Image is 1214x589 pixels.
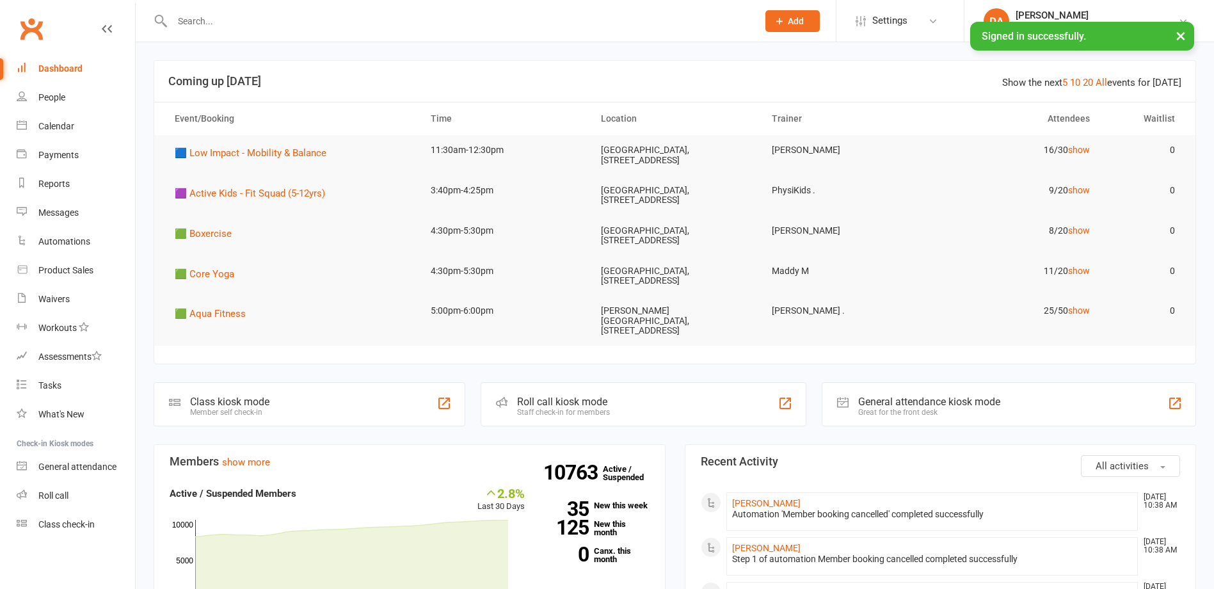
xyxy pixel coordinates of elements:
div: Last 30 Days [477,486,525,513]
td: [GEOGRAPHIC_DATA], [STREET_ADDRESS] [589,256,760,296]
div: Member self check-in [190,408,269,417]
h3: Coming up [DATE] [168,75,1181,88]
div: What's New [38,409,84,419]
a: Automations [17,227,135,256]
a: 0Canx. this month [544,547,650,563]
div: DA [984,8,1009,34]
h3: Members [170,455,650,468]
td: 0 [1101,256,1186,286]
th: Waitlist [1101,102,1186,135]
a: Class kiosk mode [17,510,135,539]
div: People [38,92,65,102]
div: Assessments [38,351,102,362]
td: 5:00pm-6:00pm [419,296,589,326]
button: All activities [1081,455,1180,477]
div: Waivers [38,294,70,304]
div: Calendar [38,121,74,131]
td: 8/20 [930,216,1101,246]
div: Class kiosk mode [190,396,269,408]
div: Roll call [38,490,68,501]
td: 16/30 [930,135,1101,165]
div: 2.8% [477,486,525,500]
a: Payments [17,141,135,170]
a: 35New this week [544,501,650,510]
a: General attendance kiosk mode [17,453,135,481]
time: [DATE] 10:38 AM [1137,538,1179,554]
td: [PERSON_NAME] [760,135,930,165]
a: show [1068,145,1090,155]
span: 🟩 Aqua Fitness [175,308,246,319]
a: Messages [17,198,135,227]
button: × [1169,22,1192,49]
th: Event/Booking [163,102,419,135]
div: Automation 'Member booking cancelled' completed successfully [732,509,1133,520]
button: Add [765,10,820,32]
a: show more [222,456,270,468]
td: 11/20 [930,256,1101,286]
a: Clubworx [15,13,47,45]
td: 11:30am-12:30pm [419,135,589,165]
time: [DATE] 10:38 AM [1137,493,1179,510]
div: Tasks [38,380,61,391]
strong: 125 [544,518,589,537]
a: Roll call [17,481,135,510]
td: 4:30pm-5:30pm [419,216,589,246]
th: Attendees [930,102,1101,135]
button: 🟩 Boxercise [175,226,241,241]
div: Messages [38,207,79,218]
td: 4:30pm-5:30pm [419,256,589,286]
button: 🟩 Core Yoga [175,266,243,282]
a: What's New [17,400,135,429]
th: Time [419,102,589,135]
strong: Active / Suspended Members [170,488,296,499]
input: Search... [168,12,749,30]
div: Dashboard [38,63,83,74]
td: [PERSON_NAME] . [760,296,930,326]
td: PhysiKids . [760,175,930,206]
th: Trainer [760,102,930,135]
td: [GEOGRAPHIC_DATA], [STREET_ADDRESS] [589,135,760,175]
div: [PERSON_NAME] [1016,10,1178,21]
div: Active and Healthy [GEOGRAPHIC_DATA] [1016,21,1178,33]
a: Reports [17,170,135,198]
div: Great for the front desk [858,408,1000,417]
a: show [1068,266,1090,276]
div: Staff check-in for members [517,408,610,417]
a: Tasks [17,371,135,400]
th: Location [589,102,760,135]
strong: 10763 [543,463,603,482]
div: Workouts [38,323,77,333]
a: Calendar [17,112,135,141]
a: 5 [1062,77,1067,88]
td: 0 [1101,296,1186,326]
td: 0 [1101,216,1186,246]
a: [PERSON_NAME] [732,543,801,553]
span: 🟦 Low Impact - Mobility & Balance [175,147,326,159]
button: 🟪 Active Kids - Fit Squad (5-12yrs) [175,186,334,201]
div: Product Sales [38,265,93,275]
a: [PERSON_NAME] [732,498,801,508]
a: Dashboard [17,54,135,83]
h3: Recent Activity [701,455,1181,468]
button: 🟩 Aqua Fitness [175,306,255,321]
td: 9/20 [930,175,1101,206]
a: 20 [1083,77,1093,88]
div: Reports [38,179,70,189]
span: 🟩 Boxercise [175,228,232,239]
a: People [17,83,135,112]
a: Waivers [17,285,135,314]
td: [PERSON_NAME][GEOGRAPHIC_DATA], [STREET_ADDRESS] [589,296,760,346]
td: 25/50 [930,296,1101,326]
span: All activities [1096,460,1149,472]
span: Settings [872,6,907,35]
div: Step 1 of automation Member booking cancelled completed successfully [732,554,1133,565]
span: Add [788,16,804,26]
strong: 35 [544,499,589,519]
td: [GEOGRAPHIC_DATA], [STREET_ADDRESS] [589,175,760,216]
div: Show the next events for [DATE] [1002,75,1181,90]
strong: 0 [544,545,589,564]
td: 0 [1101,175,1186,206]
td: [PERSON_NAME] [760,216,930,246]
a: Workouts [17,314,135,343]
a: Assessments [17,343,135,371]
